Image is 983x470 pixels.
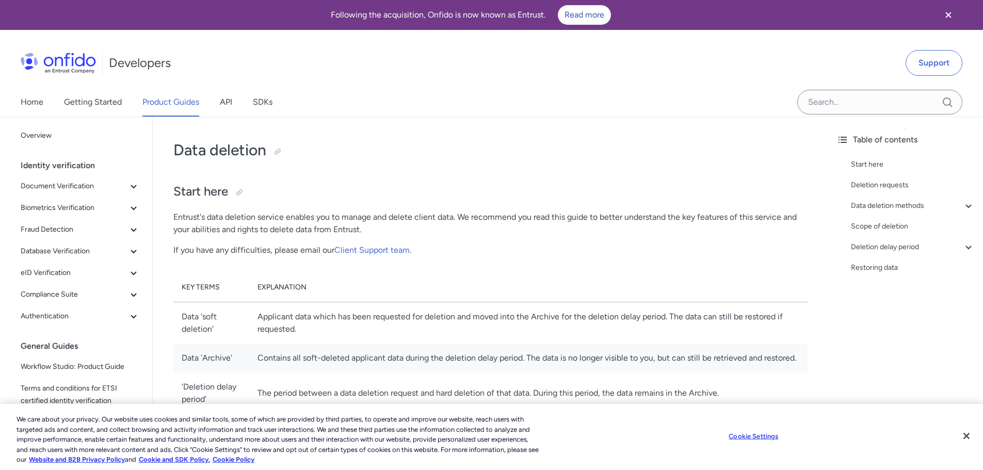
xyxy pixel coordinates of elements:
th: Key terms [173,273,249,302]
span: Document Verification [21,180,127,192]
button: Fraud Detection [17,219,144,240]
div: Following the acquisition, Onfido is now known as Entrust. [12,5,929,25]
a: Scope of deletion [851,220,975,233]
a: Product Guides [142,88,199,117]
a: SDKs [253,88,272,117]
img: Onfido Logo [21,53,96,73]
button: eID Verification [17,263,144,283]
span: eID Verification [21,267,127,279]
div: Identity verification [21,155,148,176]
p: Entrust's data deletion service enables you to manage and delete client data. We recommend you re... [173,211,808,236]
a: Home [21,88,43,117]
h1: Data deletion [173,140,808,160]
td: 'Deletion delay period' [173,372,249,414]
span: Workflow Studio: Product Guide [21,361,140,373]
span: Overview [21,129,140,142]
span: Authentication [21,310,127,322]
a: Client Support team [334,245,410,255]
div: General Guides [21,336,148,356]
button: Close banner [929,2,968,28]
td: Contains all soft-deleted applicant data during the deletion delay period. The data is no longer ... [249,344,808,372]
span: Biometrics Verification [21,202,127,214]
a: Cookie Policy [213,456,254,463]
a: Restoring data [851,262,975,274]
td: Data 'Archive' [173,344,249,372]
span: Terms and conditions for ETSI certified identity verification [21,382,140,407]
a: Workflow Studio: Product Guide [17,356,144,377]
a: Read more [558,5,611,25]
span: Fraud Detection [21,223,127,236]
p: If you have any difficulties, please email our . [173,244,808,256]
button: Authentication [17,306,144,327]
input: Onfido search input field [797,90,962,115]
th: Explanation [249,273,808,302]
a: Start here [851,158,975,171]
a: Cookie and SDK Policy. [139,456,210,463]
a: Deletion requests [851,179,975,191]
a: Data deletion methods [851,200,975,212]
button: Biometrics Verification [17,198,144,218]
button: Close [955,425,978,447]
button: Cookie Settings [721,426,786,447]
div: We care about your privacy. Our website uses cookies and similar tools, some of which are provide... [17,414,541,465]
button: Document Verification [17,176,144,197]
td: The period between a data deletion request and hard deletion of that data. During this period, th... [249,372,808,414]
a: Deletion delay period [851,241,975,253]
button: Database Verification [17,241,144,262]
td: Data 'soft deletion' [173,302,249,344]
a: Support [906,50,962,76]
svg: Close banner [942,9,955,21]
a: Terms and conditions for ETSI certified identity verification [17,378,144,411]
span: Database Verification [21,245,127,257]
a: Overview [17,125,144,146]
a: Getting Started [64,88,122,117]
button: Compliance Suite [17,284,144,305]
span: Compliance Suite [21,288,127,301]
a: API [220,88,232,117]
h2: Start here [173,183,808,201]
div: Table of contents [836,134,975,146]
td: Applicant data which has been requested for deletion and moved into the Archive for the deletion ... [249,302,808,344]
h1: Developers [109,55,171,71]
a: More information about our cookie policy., opens in a new tab [29,456,125,463]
